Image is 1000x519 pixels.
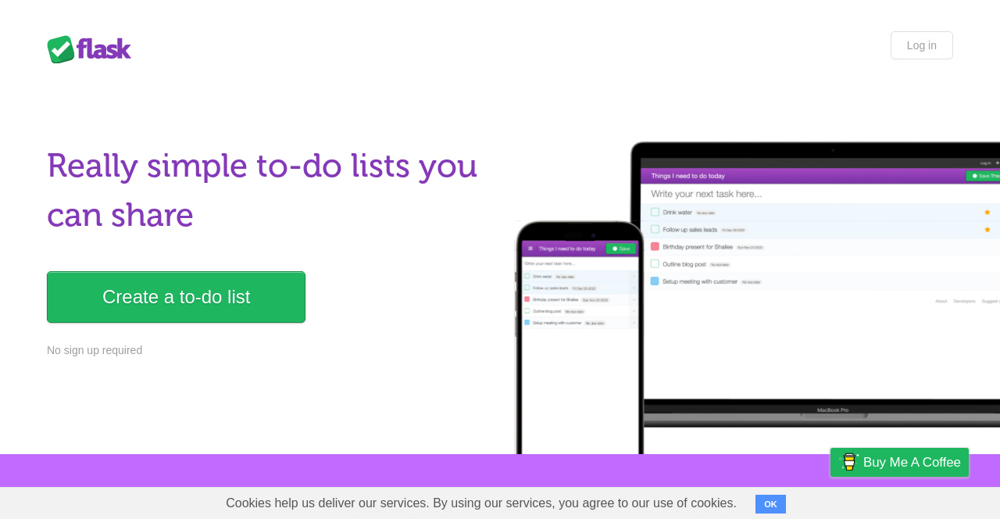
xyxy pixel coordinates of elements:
div: Flask Lists [47,35,141,63]
img: Buy me a coffee [838,449,859,475]
a: Create a to-do list [47,271,305,323]
p: No sign up required [47,342,491,359]
span: Buy me a coffee [863,449,961,476]
a: Log in [891,31,953,59]
button: OK [755,495,786,514]
span: Cookies help us deliver our services. By using our services, you agree to our use of cookies. [210,488,752,519]
a: Buy me a coffee [830,448,969,477]
h1: Really simple to-do lists you can share [47,141,491,240]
